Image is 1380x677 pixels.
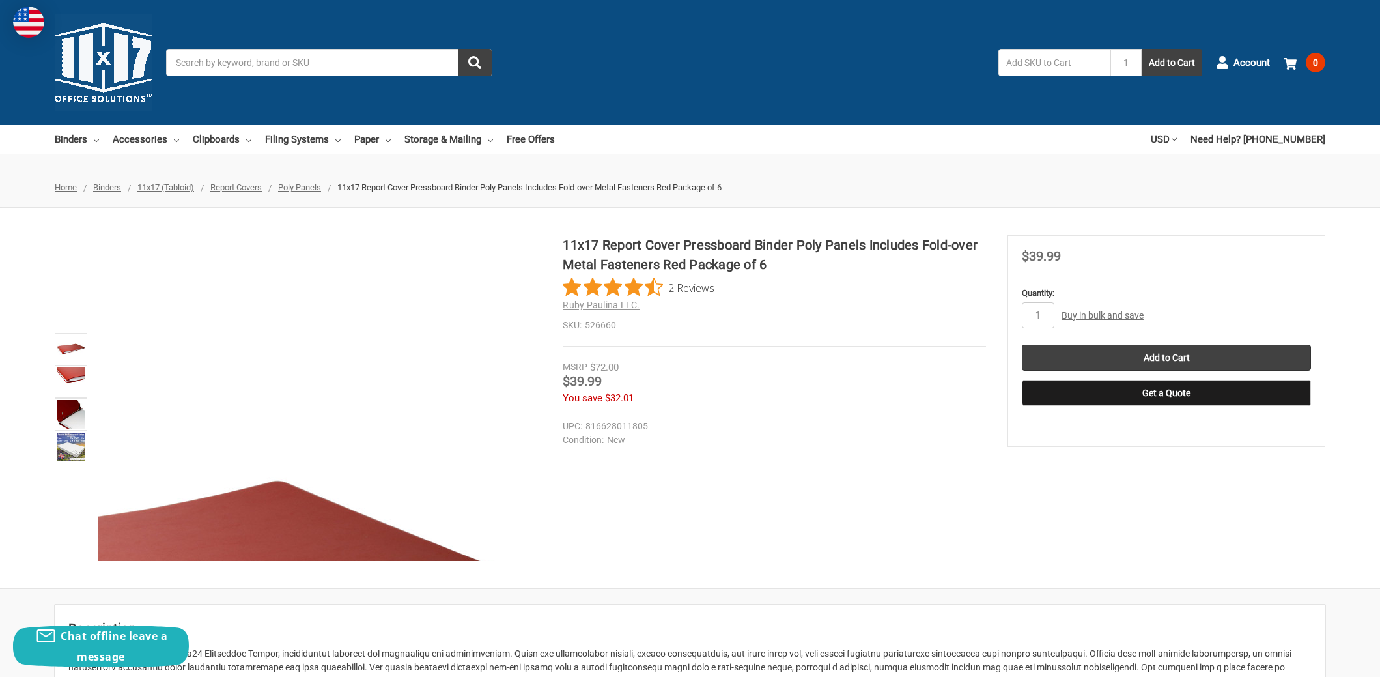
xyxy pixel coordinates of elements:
input: Add SKU to Cart [998,49,1110,76]
h2: Description [68,618,1312,638]
dt: UPC: [563,420,582,433]
h1: 11x17 Report Cover Pressboard Binder Poly Panels Includes Fold-over Metal Fasteners Red Package of 6 [563,235,986,274]
a: Report Covers [210,182,262,192]
button: Add to Cart [1142,49,1202,76]
input: Search by keyword, brand or SKU [166,49,492,76]
a: 0 [1284,46,1325,79]
input: Add to Cart [1022,345,1311,371]
a: Home [55,182,77,192]
img: 11x17 Report Cover Pressboard Binder Poly Panels Includes Fold-over Metal Fasteners Red Package of 6 [57,433,85,461]
span: 11x17 Report Cover Pressboard Binder Poly Panels Includes Fold-over Metal Fasteners Red Package of 6 [337,182,722,192]
dd: 816628011805 [563,420,980,433]
span: $39.99 [563,373,602,389]
a: Binders [93,182,121,192]
a: Paper [354,125,391,154]
a: Clipboards [193,125,251,154]
span: You save [563,392,602,404]
span: $39.99 [1022,248,1061,264]
dd: New [563,433,980,447]
dt: Condition: [563,433,604,447]
img: Ruby Paulina 11x17 Pressboard Binder [57,400,85,429]
span: 0 [1306,53,1325,72]
a: USD [1151,125,1177,154]
span: $72.00 [590,362,619,373]
a: Filing Systems [265,125,341,154]
a: Buy in bulk and save [1062,310,1144,321]
a: Binders [55,125,99,154]
img: 11x17 Report Cover Pressboard Binder Poly Panels Includes Fold-over Metal Fasteners Red Package of 6 [57,367,85,396]
dt: SKU: [563,319,582,332]
button: Rated 4.5 out of 5 stars from 2 reviews. Jump to reviews. [563,278,714,297]
button: Chat offline leave a message [13,626,189,667]
img: 11x17.com [55,14,152,111]
a: 11x17 (Tabloid) [137,182,194,192]
a: Ruby Paulina LLC. [563,300,640,310]
div: MSRP [563,360,587,374]
dd: 526660 [563,319,986,332]
label: Quantity: [1022,287,1311,300]
iframe: Google Customer Reviews [1273,642,1380,677]
a: Need Help? [PHONE_NUMBER] [1190,125,1325,154]
img: duty and tax information for United States [13,7,44,38]
img: 11x17 Report Cover Pressboard Binder Poly Panels Includes Fold-over Metal Fasteners Red Package of 6 [57,335,85,364]
span: $32.01 [605,392,634,404]
span: Chat offline leave a message [61,629,167,664]
button: Get a Quote [1022,380,1311,406]
a: Accessories [113,125,179,154]
a: Storage & Mailing [404,125,493,154]
a: Free Offers [507,125,555,154]
span: 2 Reviews [668,278,714,297]
a: Account [1216,46,1270,79]
span: Account [1233,55,1270,70]
a: Poly Panels [278,182,321,192]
